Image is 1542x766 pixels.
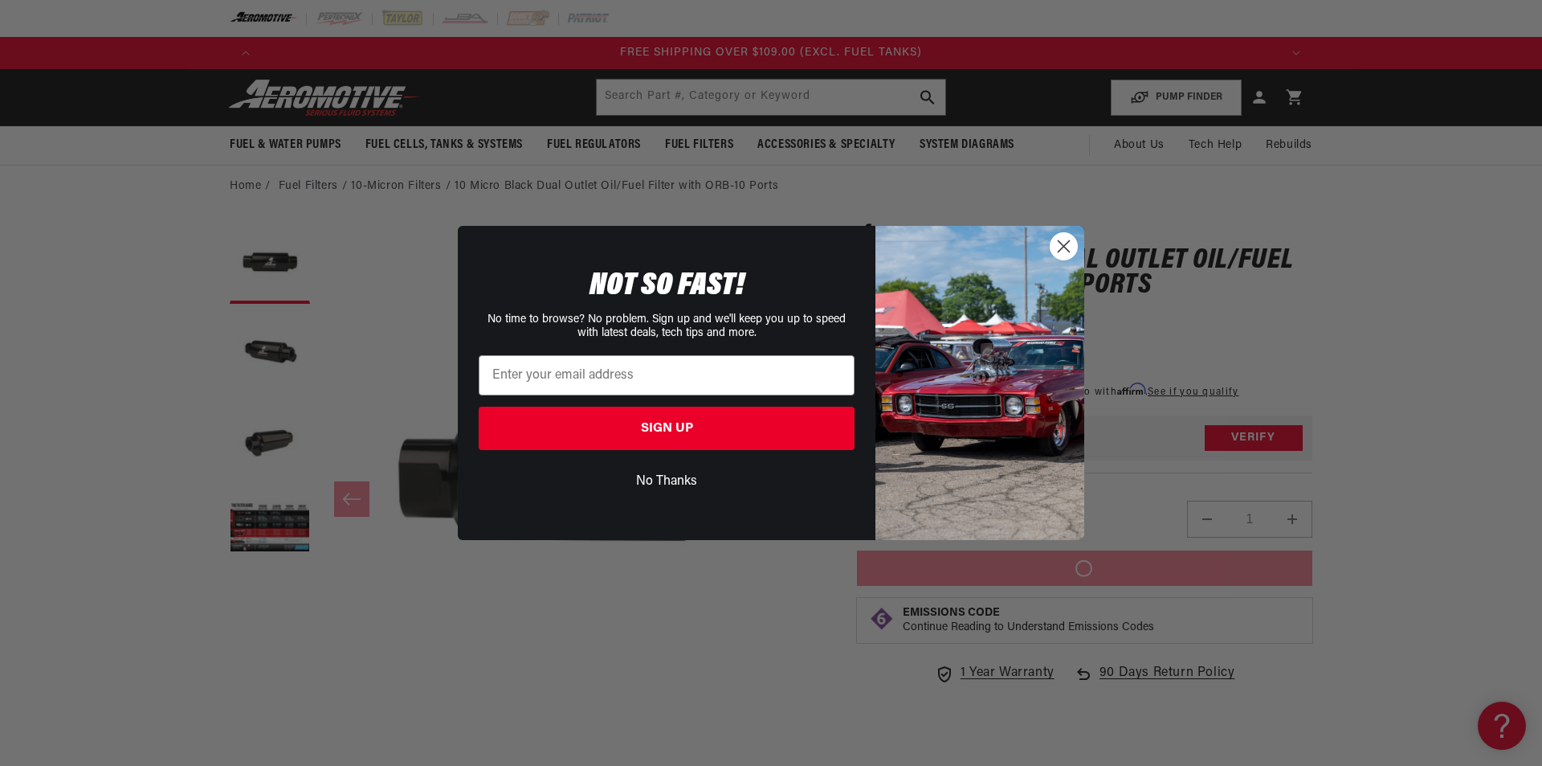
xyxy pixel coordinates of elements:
button: No Thanks [479,466,855,497]
span: NOT SO FAST! [589,270,744,302]
button: Close dialog [1050,232,1078,260]
button: SIGN UP [479,407,855,450]
img: 85cdd541-2605-488b-b08c-a5ee7b438a35.jpeg [875,226,1084,539]
span: No time to browse? No problem. Sign up and we'll keep you up to speed with latest deals, tech tip... [487,313,846,339]
input: Enter your email address [479,355,855,395]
